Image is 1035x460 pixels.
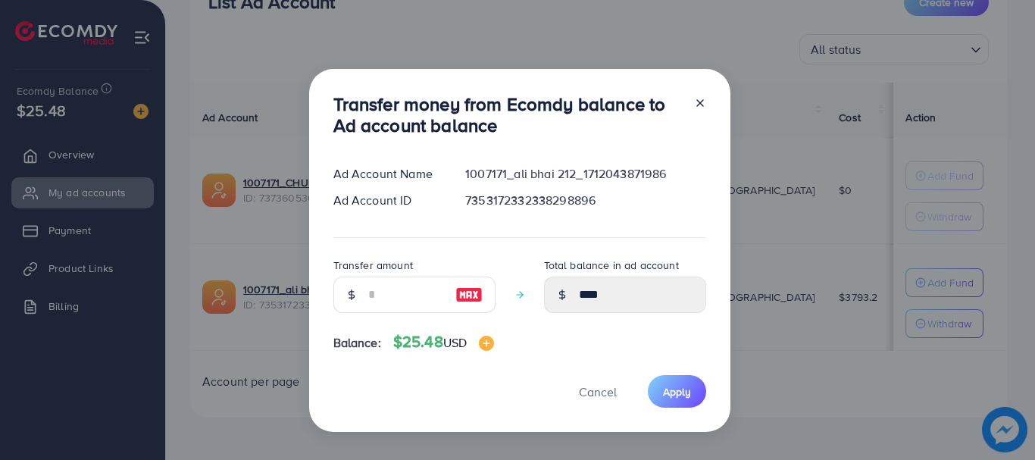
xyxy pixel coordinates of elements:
[663,384,691,399] span: Apply
[544,258,679,273] label: Total balance in ad account
[321,165,454,183] div: Ad Account Name
[560,375,636,408] button: Cancel
[579,383,617,400] span: Cancel
[479,336,494,351] img: image
[453,192,718,209] div: 7353172332338298896
[333,334,381,352] span: Balance:
[455,286,483,304] img: image
[648,375,706,408] button: Apply
[393,333,494,352] h4: $25.48
[333,93,682,137] h3: Transfer money from Ecomdy balance to Ad account balance
[333,258,413,273] label: Transfer amount
[321,192,454,209] div: Ad Account ID
[443,334,467,351] span: USD
[453,165,718,183] div: 1007171_ali bhai 212_1712043871986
